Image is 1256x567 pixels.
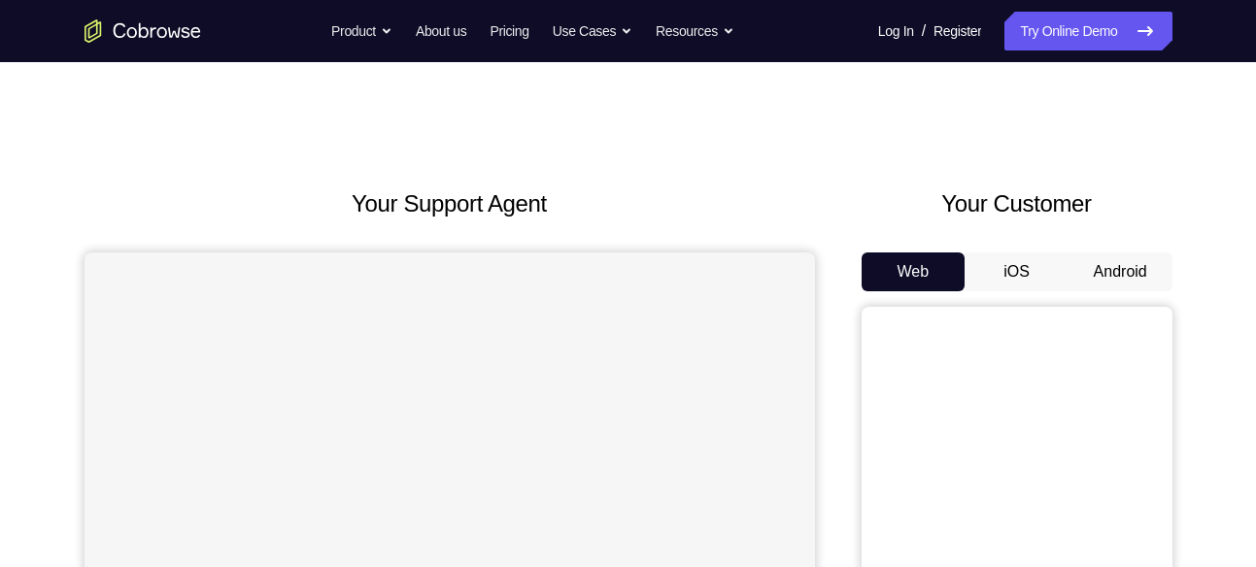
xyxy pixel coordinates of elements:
[934,12,981,50] a: Register
[85,19,201,43] a: Go to the home page
[1004,12,1171,50] a: Try Online Demo
[1069,252,1172,291] button: Android
[553,12,632,50] button: Use Cases
[416,12,466,50] a: About us
[878,12,914,50] a: Log In
[490,12,528,50] a: Pricing
[85,186,815,221] h2: Your Support Agent
[922,19,926,43] span: /
[862,252,966,291] button: Web
[331,12,392,50] button: Product
[965,252,1069,291] button: iOS
[656,12,734,50] button: Resources
[862,186,1172,221] h2: Your Customer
